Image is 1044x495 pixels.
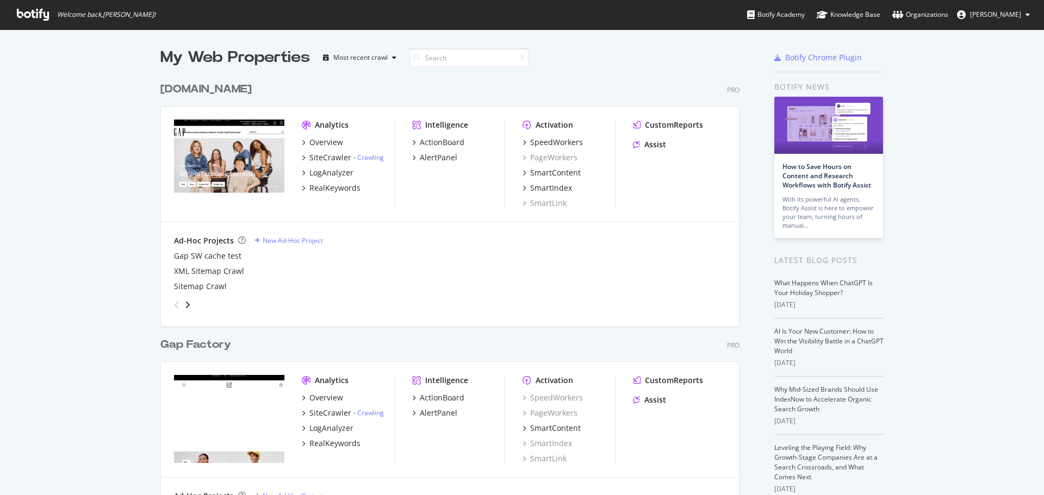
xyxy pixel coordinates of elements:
div: Activation [536,120,573,130]
a: Crawling [357,153,384,162]
div: Overview [309,392,343,403]
div: - [353,153,384,162]
a: LogAnalyzer [302,167,353,178]
div: Gap Factory [160,337,231,353]
a: Assist [633,394,666,405]
div: Overview [309,137,343,148]
a: SpeedWorkers [523,137,583,148]
a: Overview [302,137,343,148]
div: CustomReports [645,120,703,130]
a: XML Sitemap Crawl [174,266,244,277]
div: SmartContent [530,423,581,434]
a: PageWorkers [523,408,577,418]
div: Ad-Hoc Projects [174,235,234,246]
a: ActionBoard [412,392,464,403]
div: Latest Blog Posts [774,254,884,266]
a: Overview [302,392,343,403]
div: angle-right [184,299,191,310]
div: Analytics [315,375,349,386]
img: Gapfactory.com [174,375,284,463]
a: SmartLink [523,453,567,464]
div: Assist [644,394,666,405]
div: New Ad-Hoc Project [263,236,323,245]
div: [DATE] [774,358,884,368]
input: Search [409,48,529,67]
a: CustomReports [633,120,703,130]
a: SmartIndex [523,438,572,449]
div: Intelligence [425,120,468,130]
div: LogAnalyzer [309,167,353,178]
div: PageWorkers [523,152,577,163]
div: LogAnalyzer [309,423,353,434]
img: Gap.com [174,120,284,208]
a: SmartContent [523,423,581,434]
a: SmartIndex [523,183,572,193]
a: SmartLink [523,198,567,209]
div: SmartContent [530,167,581,178]
div: Most recent crawl [333,54,388,61]
a: SiteCrawler- Crawling [302,152,384,163]
div: AlertPanel [420,408,457,418]
a: Gap SW cache test [174,250,241,261]
a: Why Mid-Sized Brands Should Use IndexNow to Accelerate Organic Search Growth [774,385,878,413]
div: Organizations [892,9,948,20]
div: - [353,408,384,417]
div: Pro [727,341,739,350]
div: My Web Properties [160,47,310,68]
div: Activation [536,375,573,386]
a: Botify Chrome Plugin [774,52,862,63]
div: RealKeywords [309,183,361,193]
div: Knowledge Base [817,9,880,20]
a: Sitemap Crawl [174,281,227,292]
button: [PERSON_NAME] [948,6,1039,23]
div: Botify news [774,81,884,93]
div: ActionBoard [420,392,464,403]
div: [DATE] [774,416,884,426]
div: SpeedWorkers [530,137,583,148]
a: RealKeywords [302,438,361,449]
div: angle-left [170,296,184,314]
div: Pro [727,85,739,95]
span: Welcome back, [PERSON_NAME] ! [57,10,156,19]
div: Botify Academy [747,9,805,20]
div: [DOMAIN_NAME] [160,82,252,97]
div: AlertPanel [420,152,457,163]
a: RealKeywords [302,183,361,193]
a: New Ad-Hoc Project [254,236,323,245]
div: ActionBoard [420,137,464,148]
a: AI Is Your New Customer: How to Win the Visibility Battle in a ChatGPT World [774,327,884,355]
div: SmartIndex [530,183,572,193]
div: Intelligence [425,375,468,386]
div: [DATE] [774,484,884,494]
div: [DATE] [774,300,884,310]
a: CustomReports [633,375,703,386]
div: CustomReports [645,375,703,386]
a: SpeedWorkers [523,392,583,403]
div: Analytics [315,120,349,130]
a: ActionBoard [412,137,464,148]
div: RealKeywords [309,438,361,449]
a: SmartContent [523,167,581,178]
div: SiteCrawler [309,152,351,163]
img: How to Save Hours on Content and Research Workflows with Botify Assist [774,97,883,154]
a: SiteCrawler- Crawling [302,408,384,418]
a: [DOMAIN_NAME] [160,82,256,97]
a: Leveling the Playing Field: Why Growth-Stage Companies Are at a Search Crossroads, and What Comes... [774,443,878,481]
a: Gap Factory [160,337,235,353]
a: AlertPanel [412,152,457,163]
a: How to Save Hours on Content and Research Workflows with Botify Assist [782,162,871,190]
span: Janette Fuentes [970,10,1021,19]
div: Assist [644,139,666,150]
a: Assist [633,139,666,150]
div: With its powerful AI agents, Botify Assist is here to empower your team, turning hours of manual… [782,195,875,230]
div: SiteCrawler [309,408,351,418]
button: Most recent crawl [319,49,401,66]
a: AlertPanel [412,408,457,418]
a: What Happens When ChatGPT Is Your Holiday Shopper? [774,278,873,297]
